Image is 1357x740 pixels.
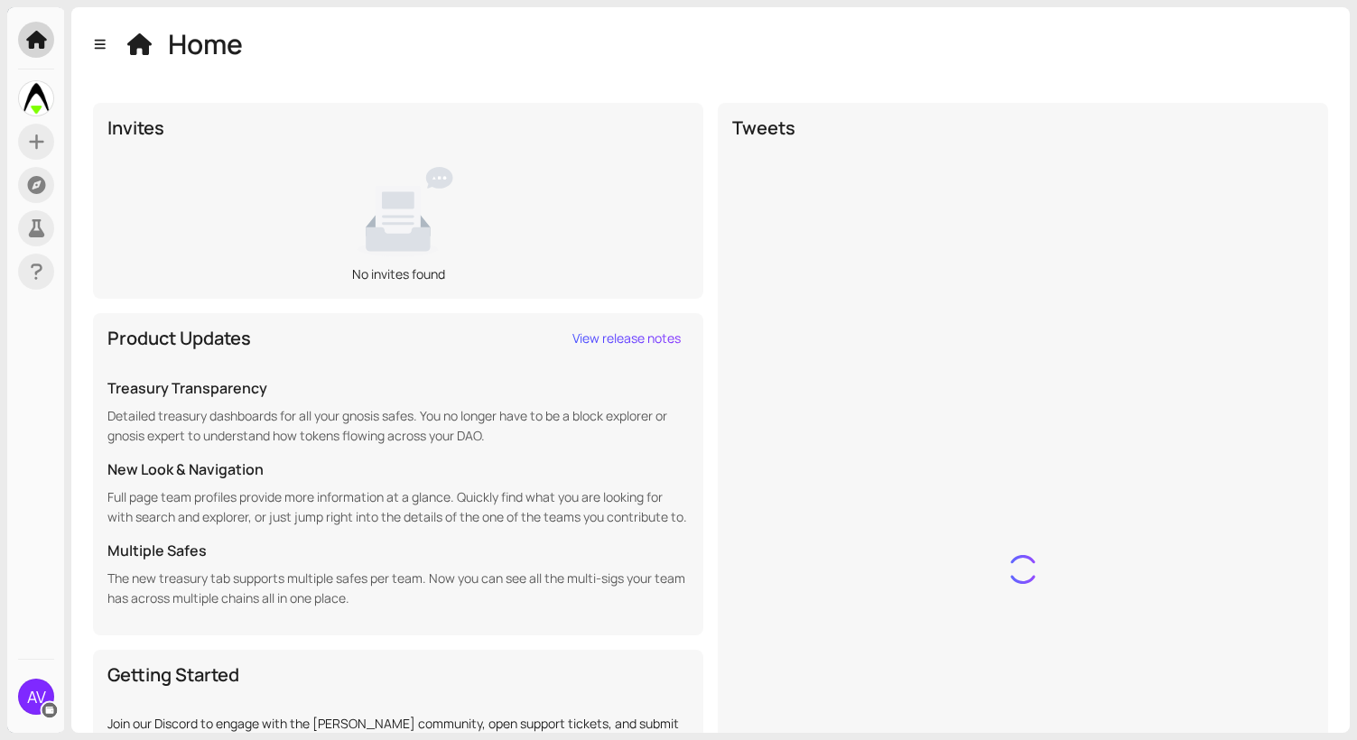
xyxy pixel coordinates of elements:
[1004,550,1042,588] img: something
[107,487,689,527] p: Full page team profiles provide more information at a glance. Quickly find what you are looking f...
[107,326,564,351] div: Product Updates
[107,406,689,446] p: Detailed treasury dashboards for all your gnosis safes. You no longer have to be a block explorer...
[168,27,246,61] div: Home
[107,540,689,561] h5: Multiple Safes
[564,324,689,353] a: View release notes
[107,116,689,141] div: Invites
[27,679,46,715] span: AV
[732,116,1314,141] div: Tweets
[315,264,481,284] div: No invites found
[107,458,689,480] h5: New Look & Navigation
[107,377,689,399] h5: Treasury Transparency
[107,569,689,608] p: The new treasury tab supports multiple safes per team. Now you can see all the multi-sigs your te...
[19,81,53,116] img: 3pceOQkAwW.jpeg
[107,662,689,688] div: Getting Started
[572,328,681,348] span: View release notes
